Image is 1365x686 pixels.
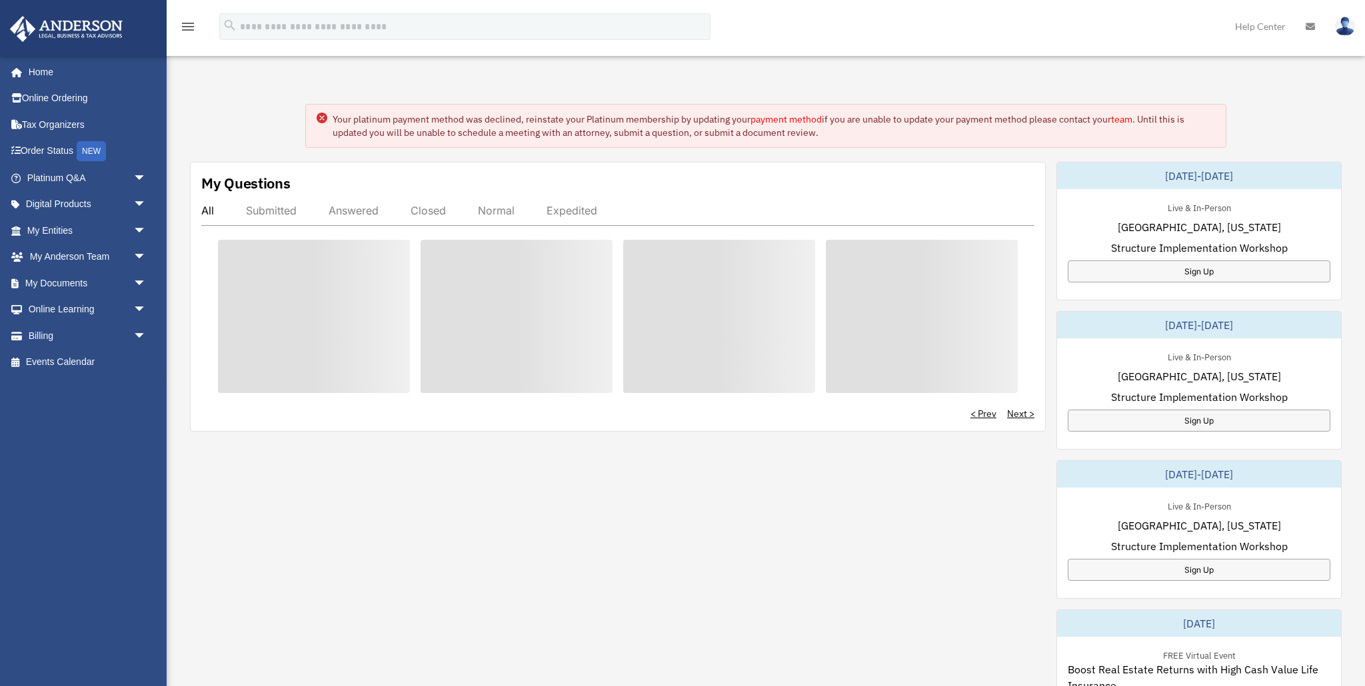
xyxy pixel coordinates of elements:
[411,204,446,217] div: Closed
[223,18,237,33] i: search
[1057,163,1341,189] div: [DATE]-[DATE]
[1068,559,1330,581] a: Sign Up
[133,296,160,324] span: arrow_drop_down
[9,138,167,165] a: Order StatusNEW
[1118,517,1281,533] span: [GEOGRAPHIC_DATA], [US_STATE]
[1057,461,1341,488] div: [DATE]-[DATE]
[133,191,160,218] span: arrow_drop_down
[970,407,996,420] a: < Prev
[329,204,379,217] div: Answered
[9,322,167,349] a: Billingarrow_drop_down
[1157,498,1242,512] div: Live & In-Person
[547,204,597,217] div: Expedited
[1068,260,1330,282] a: Sign Up
[180,19,196,35] i: menu
[1111,538,1288,554] span: Structure Implementation Workshop
[333,113,1215,139] div: Your platinum payment method was declined, reinstate your Platinum membership by updating your if...
[133,270,160,297] span: arrow_drop_down
[9,111,167,138] a: Tax Organizers
[478,204,515,217] div: Normal
[133,217,160,244] span: arrow_drop_down
[1111,240,1288,256] span: Structure Implementation Workshop
[1068,410,1330,432] a: Sign Up
[201,173,291,193] div: My Questions
[9,191,167,218] a: Digital Productsarrow_drop_down
[9,85,167,112] a: Online Ordering
[1118,368,1281,384] span: [GEOGRAPHIC_DATA], [US_STATE]
[1111,113,1132,125] a: team
[180,23,196,35] a: menu
[1007,407,1034,420] a: Next >
[9,296,167,323] a: Online Learningarrow_drop_down
[1335,17,1355,36] img: User Pic
[201,204,214,217] div: All
[9,270,167,296] a: My Documentsarrow_drop_down
[750,113,822,125] a: payment method
[9,349,167,376] a: Events Calendar
[1157,349,1242,363] div: Live & In-Person
[9,59,160,85] a: Home
[1111,389,1288,405] span: Structure Implementation Workshop
[9,165,167,191] a: Platinum Q&Aarrow_drop_down
[1118,219,1281,235] span: [GEOGRAPHIC_DATA], [US_STATE]
[133,165,160,192] span: arrow_drop_down
[6,16,127,42] img: Anderson Advisors Platinum Portal
[1057,312,1341,338] div: [DATE]-[DATE]
[9,217,167,244] a: My Entitiesarrow_drop_down
[1152,647,1246,661] div: FREE Virtual Event
[246,204,297,217] div: Submitted
[1057,610,1341,637] div: [DATE]
[1157,200,1242,214] div: Live & In-Person
[133,244,160,271] span: arrow_drop_down
[133,322,160,350] span: arrow_drop_down
[9,244,167,270] a: My Anderson Teamarrow_drop_down
[77,141,106,161] div: NEW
